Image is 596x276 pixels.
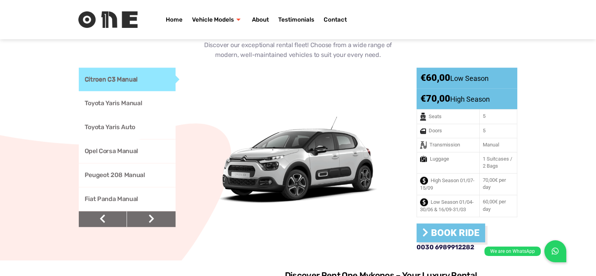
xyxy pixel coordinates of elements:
td: 5 [479,109,517,124]
td: Luggage [417,152,479,173]
td: 1 Suitcases / 2 Bags [479,152,517,173]
a: Book Ride [417,223,485,242]
img: Seats [420,113,426,121]
a: Home [161,4,187,35]
img: Low Season 01/04-30/06 & 16/09-31/03 [420,198,428,206]
a: Vehicle Models [187,4,247,35]
span: Low Season [450,74,489,82]
a: Citroen C3 Manual [79,68,176,91]
img: High Season 01/07-15/09 [420,177,428,185]
img: Luggage [420,156,427,162]
div: €60,00 [417,68,517,88]
td: 60,00€ per day [479,195,517,217]
a: Opel Corsa Manual [79,139,176,163]
div: €70,00 [417,88,517,109]
div: We are on WhatsApp [484,247,541,256]
a: 0030 6989912282 [417,242,474,252]
td: Manual [479,138,517,152]
td: Transmission [417,138,479,152]
a: Peugeot 208 Manual [79,163,176,187]
img: Transmission [420,141,427,149]
span: High Season [450,95,490,103]
a: Testimonials [274,4,319,35]
p: Discover our exceptional rental fleet! Choose from a wide range of modern, well-maintained vehicl... [204,40,392,60]
td: High Season 01/07-15/09 [417,173,479,195]
img: Doors [420,128,426,134]
a: Toyota Yaris Auto [79,115,176,139]
a: Contact [319,4,351,35]
a: We are on WhatsApp [544,240,566,262]
a: Toyota Yaris Manual [79,91,176,115]
td: 5 [479,124,517,138]
img: Citroen C3 Manual [191,100,405,221]
td: Doors [417,124,479,138]
a: About [247,4,274,35]
img: Rent One Logo without Text [78,11,138,28]
span: 0030 6989912282 [417,243,474,251]
a: Fiat Panda Manual [79,187,176,211]
td: Seats [417,109,479,124]
td: 70,00€ per day [479,173,517,195]
td: Low Season 01/04-30/06 & 16/09-31/03 [417,195,479,217]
